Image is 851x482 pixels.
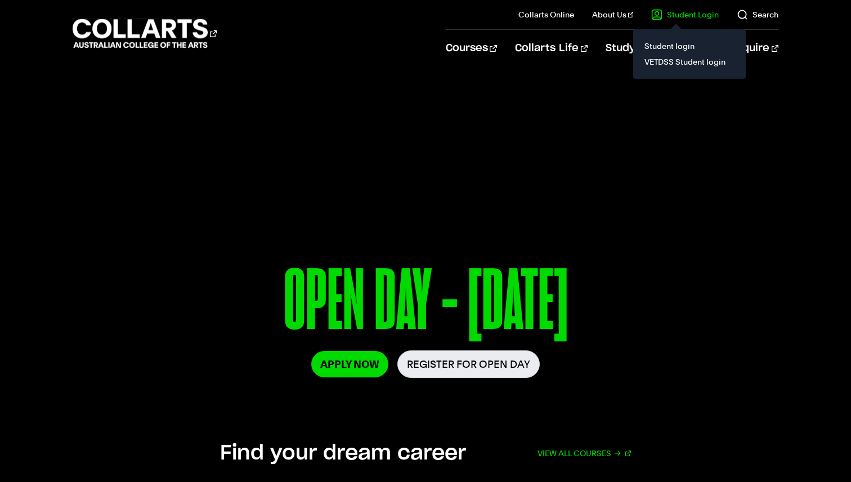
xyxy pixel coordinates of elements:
[518,9,574,20] a: Collarts Online
[642,54,737,70] a: VETDSS Student login
[651,9,719,20] a: Student Login
[73,17,217,49] div: Go to homepage
[93,258,759,350] p: OPEN DAY - [DATE]
[397,350,540,378] a: Register for Open Day
[642,38,737,54] a: Student login
[729,30,778,67] a: Enquire
[737,9,778,20] a: Search
[311,351,388,377] a: Apply Now
[515,30,588,67] a: Collarts Life
[220,441,466,466] h2: Find your dream career
[538,441,631,466] a: View all courses
[606,30,711,67] a: Study Information
[446,30,497,67] a: Courses
[592,9,634,20] a: About Us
